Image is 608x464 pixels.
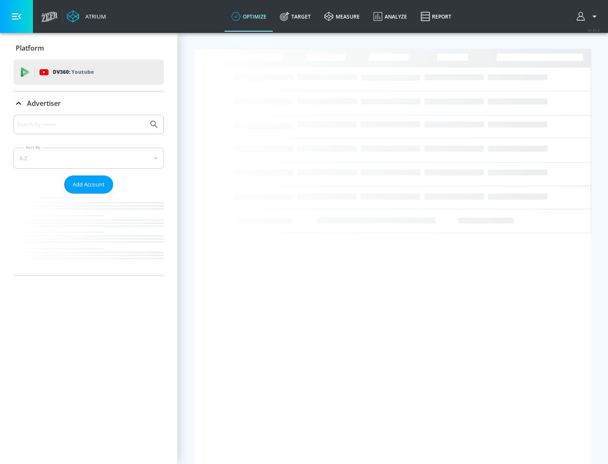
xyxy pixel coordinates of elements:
div: Advertiser [14,92,164,115]
p: Advertiser [27,99,61,108]
span: Add Account [73,180,105,189]
div: Advertiser [14,115,164,275]
label: Sort By [24,145,42,150]
div: A-Z [14,148,164,169]
a: optimize [225,1,273,32]
div: DV360: Youtube [14,59,164,85]
span: v 4.25.4 [588,28,600,32]
input: Search by name [17,119,145,130]
a: Atrium [67,10,106,23]
nav: list of Advertiser [14,194,164,275]
a: Target [273,1,318,32]
a: Report [414,1,458,32]
div: Platform [14,36,164,60]
p: Youtube [71,67,94,76]
p: DV360: [53,67,94,77]
a: measure [318,1,366,32]
div: Atrium [82,13,106,20]
p: Platform [16,43,44,53]
a: Analyze [366,1,414,32]
button: Add Account [64,175,113,194]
